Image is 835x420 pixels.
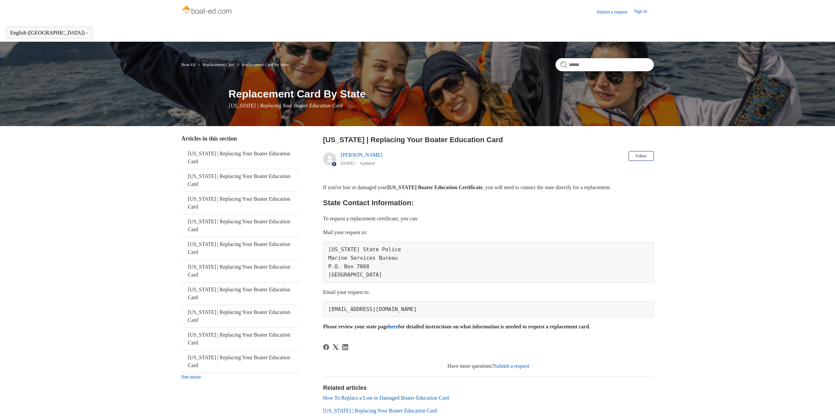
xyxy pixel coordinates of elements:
p: Mail your request to: [323,228,654,237]
a: [US_STATE] | Replacing Your Boater Education Card [181,328,300,350]
div: Live chat [813,398,830,415]
a: How To Replace a Lost or Damaged Boater Education Card [323,395,449,401]
h2: Related articles [323,384,654,392]
div: Have more questions? [323,362,654,370]
svg: Share this page on LinkedIn [342,344,348,350]
pre: [US_STATE] State Police Marine Services Bureau P.O. Box 7068 [GEOGRAPHIC_DATA] [323,242,654,282]
a: Submit a request [494,363,530,369]
a: [US_STATE] | Replacing Your Boater Education Card [181,214,300,237]
pre: [EMAIL_ADDRESS][DOMAIN_NAME] [323,301,654,317]
li: Replacement Card [197,62,235,67]
a: Replacement Card By State [241,62,289,67]
p: If you've lost or damaged your , you will need to contact the state directly for a replacement. [323,183,654,192]
li: Replacement Card By State [235,62,289,67]
a: Boat-Ed [181,62,196,67]
svg: Share this page on Facebook [323,344,329,350]
a: LinkedIn [342,344,348,350]
strong: [US_STATE] Boater Education Certificate [387,185,483,190]
a: [US_STATE] | Replacing Your Boater Education Card [181,305,300,327]
span: Articles in this section [181,135,237,142]
a: Submit a request [596,9,634,15]
a: [US_STATE] | Replacing Your Boater Education Card [181,350,300,373]
a: See more [181,374,201,380]
p: Email your request to: [323,288,654,297]
span: [US_STATE] | Replacing Your Boater Education Card [229,103,343,108]
a: [US_STATE] | Replacing Your Boater Education Card [181,169,300,191]
a: [US_STATE] | Replacing Your Boater Education Card [181,237,300,259]
button: Follow Article [629,151,654,161]
h1: Replacement Card By State [229,86,654,102]
input: Search [555,58,654,71]
a: here [388,324,398,329]
a: Facebook [323,344,329,350]
img: Boat-Ed Help Center home page [181,4,234,17]
p: To request a replacement certificate, you can: [323,214,654,223]
a: Replacement Card [203,62,234,67]
li: Boat-Ed [181,62,197,67]
a: [US_STATE] | Replacing Your Boater Education Card [181,146,300,169]
h2: State Contact Information: [323,197,654,209]
a: [US_STATE] | Replacing Your Boater Education Card [181,282,300,305]
a: [US_STATE] | Replacing Your Boater Education Card [181,192,300,214]
strong: Please review your state page for detailed instructions on what information is needed to request ... [323,324,591,329]
svg: Share this page on X Corp [333,344,339,350]
li: Updated [360,161,375,166]
a: [US_STATE] | Replacing Your Boater Education Card [181,260,300,282]
button: English ([GEOGRAPHIC_DATA]) [10,30,89,36]
time: 05/23/2024, 08:00 [341,161,355,166]
a: [US_STATE] | Replacing Your Boater Education Card [323,408,437,413]
a: X Corp [333,344,339,350]
h2: New Jersey | Replacing Your Boater Education Card [323,134,654,145]
a: [PERSON_NAME] [341,152,383,158]
a: Sign in [634,8,654,16]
